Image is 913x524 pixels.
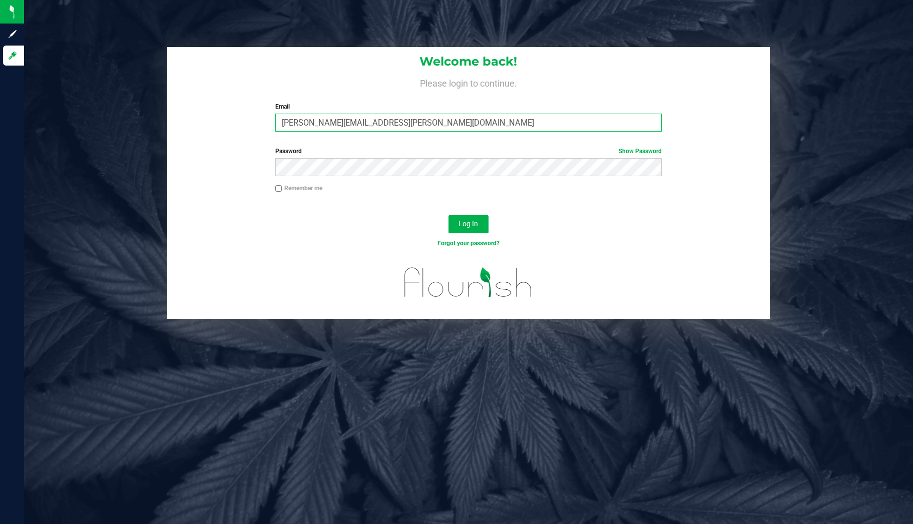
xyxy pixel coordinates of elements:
label: Email [275,102,662,111]
h4: Please login to continue. [167,76,770,88]
inline-svg: Sign up [8,29,18,39]
input: Remember me [275,185,282,192]
span: Password [275,148,302,155]
img: flourish_logo.svg [393,258,544,307]
h1: Welcome back! [167,55,770,68]
span: Log In [459,220,478,228]
button: Log In [448,215,489,233]
inline-svg: Log in [8,51,18,61]
a: Show Password [619,148,662,155]
label: Remember me [275,184,322,193]
a: Forgot your password? [437,240,500,247]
